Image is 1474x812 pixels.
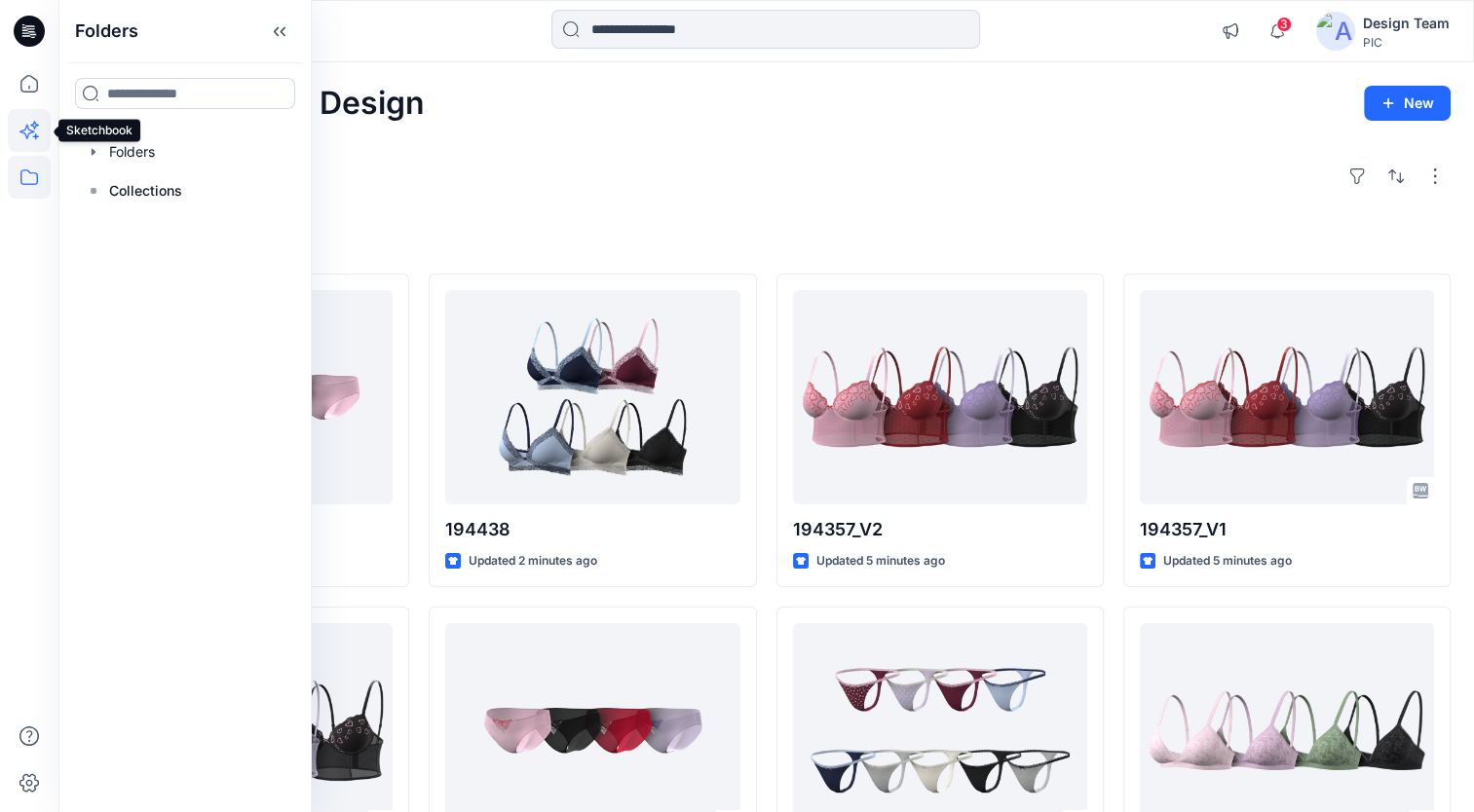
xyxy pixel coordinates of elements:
[82,231,1451,254] h4: Styles
[1276,17,1292,32] span: 3
[1316,12,1355,51] img: avatar
[793,290,1087,504] a: 194357_V2
[1140,516,1434,543] p: 194357_V1
[1140,290,1434,504] a: 194357_V1
[445,290,739,504] a: 194438
[793,516,1087,543] p: 194357_V2
[445,516,739,543] p: 194438
[816,551,945,572] p: Updated 5 minutes ago
[1363,12,1450,35] div: Design Team
[1363,35,1450,50] div: PIC
[469,551,597,572] p: Updated 2 minutes ago
[109,179,182,203] p: Collections
[1163,551,1292,572] p: Updated 5 minutes ago
[1364,86,1451,121] button: New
